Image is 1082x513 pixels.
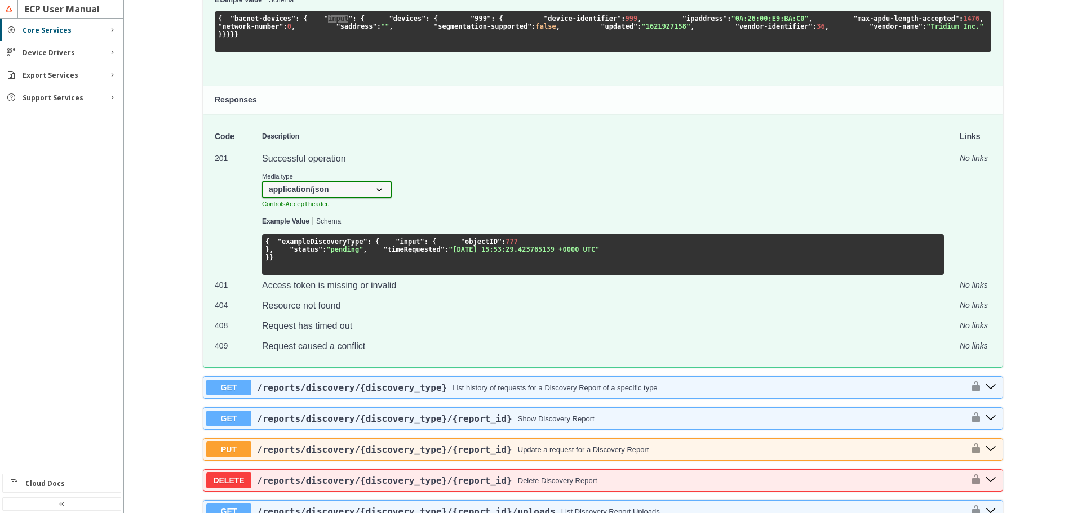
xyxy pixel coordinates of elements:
[621,15,625,23] span: :
[324,15,353,23] span: "input"
[262,218,309,226] button: Example Value
[727,15,731,23] span: :
[367,238,380,246] span: : {
[556,23,560,30] span: ,
[262,321,944,331] p: Request has timed out
[283,23,287,30] span: :
[257,475,512,486] span: /reports /discovery /{discovery_type} /{report_id}
[257,382,447,393] span: /reports /discovery /{discovery_type}
[731,15,808,23] span: "0A:26:00:E9:BA:C0"
[926,23,983,30] span: "Tridium Inc."
[230,15,296,23] span: "bacnet-devices"
[531,23,535,30] span: :
[287,23,291,30] span: 0
[601,23,637,30] span: "updated"
[206,380,251,395] span: GET
[215,95,991,104] h4: Responses
[637,23,641,30] span: :
[278,238,367,246] span: "exampleDiscoveryType"
[262,181,392,198] select: Media Type
[735,23,813,30] span: "vendor-identifier"
[262,173,392,180] small: Media type
[389,23,393,30] span: ,
[637,15,641,23] span: ,
[518,445,649,454] div: Update a request for a Discovery Report
[960,341,988,350] i: No links
[505,238,518,246] span: 777
[206,441,965,457] button: PUT/reports/discovery/{discovery_type}/{report_id}Update a request for a Discovery Report
[206,411,251,426] span: GET
[377,23,381,30] span: :
[316,218,341,226] button: Schema
[265,238,599,261] code: }, } }
[965,474,982,487] button: authorization button unlocked
[825,23,829,30] span: ,
[959,15,963,23] span: :
[218,23,283,30] span: "network-number"
[262,341,944,351] p: Request caused a conflict
[262,301,944,311] p: Resource not found
[262,154,944,164] p: Successful operation
[286,200,308,208] code: Accept
[923,23,926,30] span: :
[215,295,262,315] td: 404
[690,23,694,30] span: ,
[491,15,503,23] span: : {
[215,315,262,336] td: 408
[853,15,959,23] span: "max-apdu-length-accepted"
[471,15,491,23] span: "999"
[424,238,437,246] span: : {
[262,125,944,148] td: Description
[206,441,251,457] span: PUT
[215,125,262,148] td: Code
[817,23,824,30] span: 36
[502,238,505,246] span: :
[262,280,944,291] p: Access token is missing or invalid
[453,383,657,392] div: List history of requests for a Discovery Report of a specific type
[206,411,965,426] button: GET/reports/discovery/{discovery_type}/{report_id}Show Discovery Report
[518,414,595,423] div: Show Discovery Report
[965,443,982,456] button: authorization button unlocked
[518,476,597,485] div: Delete Discovery Report
[295,15,308,23] span: : {
[944,125,991,148] td: Links
[960,321,988,330] i: No links
[982,473,1000,488] button: delete ​/reports​/discovery​/{discovery_type}​/{report_id}
[206,380,965,395] button: GET/reports/discovery/{discovery_type}List history of requests for a Discovery Report of a specif...
[982,380,1000,395] button: get ​/reports​/discovery​/{discovery_type}
[290,246,322,253] span: "status"
[215,275,262,295] td: 401
[322,246,326,253] span: :
[626,15,638,23] span: 999
[641,23,690,30] span: "1621927158"
[544,15,621,23] span: "device-identifier"
[336,23,377,30] span: "saddress"
[389,15,426,23] span: "devices"
[218,15,1025,38] code: } } } } }
[215,336,262,356] td: 409
[257,413,512,424] a: /reports/discovery/{discovery_type}/{report_id}
[291,23,295,30] span: ,
[960,280,988,289] i: No links
[257,382,447,393] a: /reports/discovery/{discovery_type}
[982,411,1000,426] button: get ​/reports​/discovery​/{discovery_type}​/{report_id}
[445,246,449,253] span: :
[536,23,556,30] span: false
[381,23,389,30] span: ""
[206,472,965,488] button: DELETE/reports/discovery/{discovery_type}/{report_id}Delete Discovery Report
[363,246,367,253] span: ,
[965,412,982,425] button: authorization button unlocked
[963,15,979,23] span: 1476
[426,15,438,23] span: : {
[979,15,983,23] span: ,
[257,413,512,424] span: /reports /discovery /{discovery_type} /{report_id}
[218,15,222,23] span: {
[960,154,988,163] i: No links
[965,381,982,394] button: authorization button unlocked
[982,442,1000,457] button: put ​/reports​/discovery​/{discovery_type}​/{report_id}
[813,23,817,30] span: :
[257,475,512,486] a: /reports/discovery/{discovery_type}/{report_id}
[265,238,269,246] span: {
[384,246,445,253] span: "timeRequested"
[434,23,531,30] span: "segmentation-supported"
